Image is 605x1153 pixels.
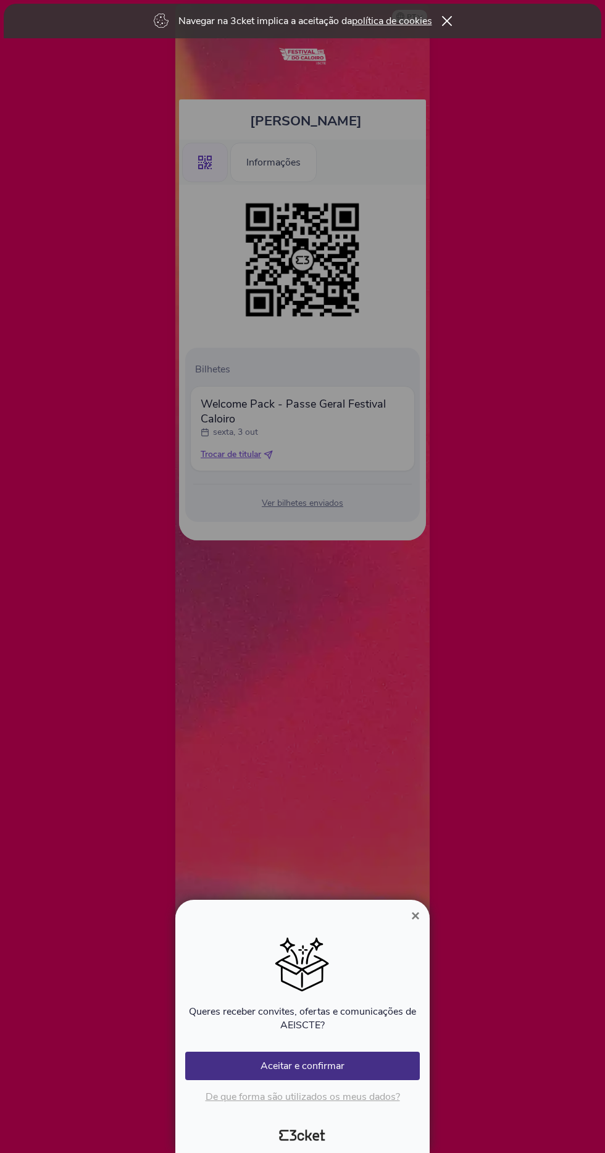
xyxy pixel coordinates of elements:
[185,1005,420,1032] p: Queres receber convites, ofertas e comunicações de AEISCTE?
[411,907,420,924] span: ×
[185,1052,420,1080] button: Aceitar e confirmar
[352,14,432,28] a: política de cookies
[185,1090,420,1104] p: De que forma são utilizados os meus dados?
[178,14,432,28] p: Navegar na 3cket implica a aceitação da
